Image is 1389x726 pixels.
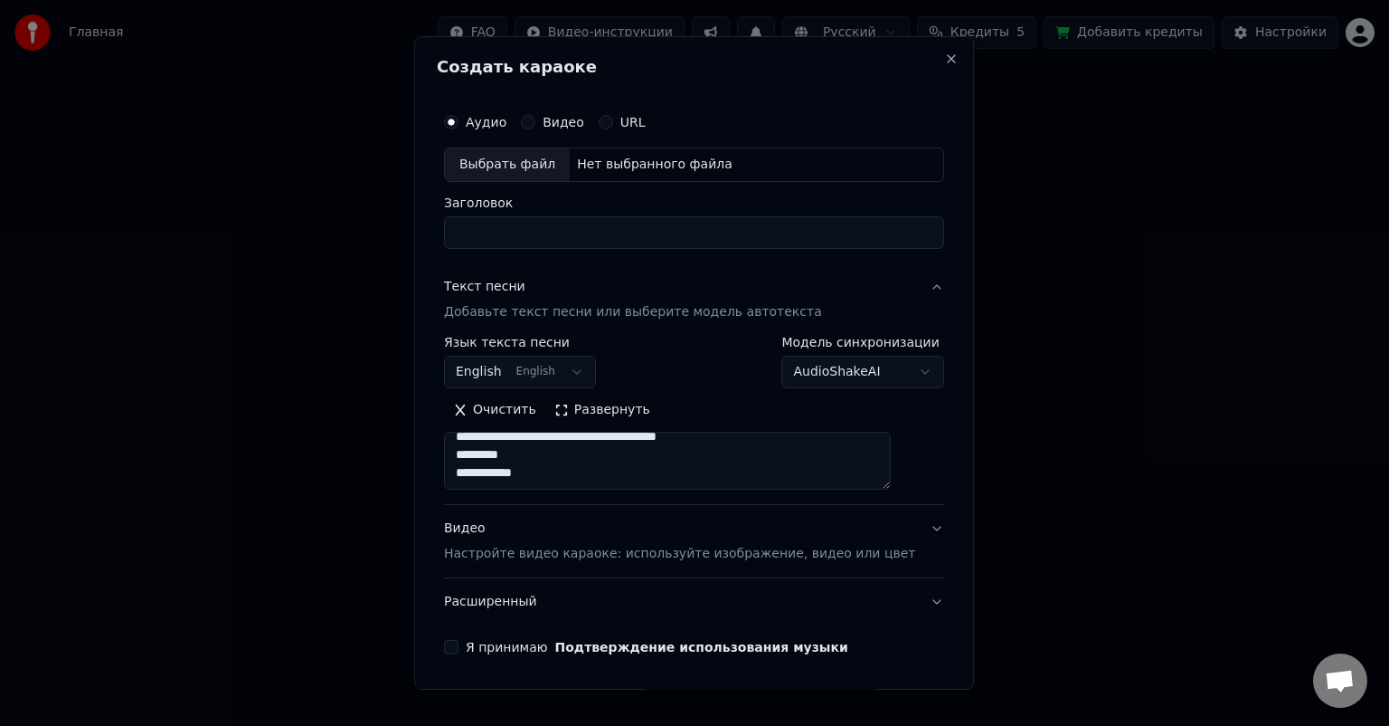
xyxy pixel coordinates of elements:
[444,336,596,349] label: Язык текста песни
[444,336,944,504] div: Текст песниДобавьте текст песни или выберите модель автотекста
[782,336,945,349] label: Модель синхронизации
[466,116,506,129] label: Аудио
[444,505,944,578] button: ВидеоНастройте видео караоке: используйте изображение, видео или цвет
[543,116,584,129] label: Видео
[545,396,659,425] button: Развернуть
[437,59,951,75] h2: Создать караоке
[620,116,646,129] label: URL
[445,148,570,181] div: Выбрать файл
[444,278,525,296] div: Текст песни
[570,156,740,174] div: Нет выбранного файла
[444,396,545,425] button: Очистить
[466,641,848,654] label: Я принимаю
[444,263,944,336] button: Текст песниДобавьте текст песни или выберите модель автотекста
[444,196,944,209] label: Заголовок
[444,578,944,626] button: Расширенный
[444,303,822,321] p: Добавьте текст песни или выберите модель автотекста
[444,520,915,563] div: Видео
[444,545,915,563] p: Настройте видео караоке: используйте изображение, видео или цвет
[555,641,848,654] button: Я принимаю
